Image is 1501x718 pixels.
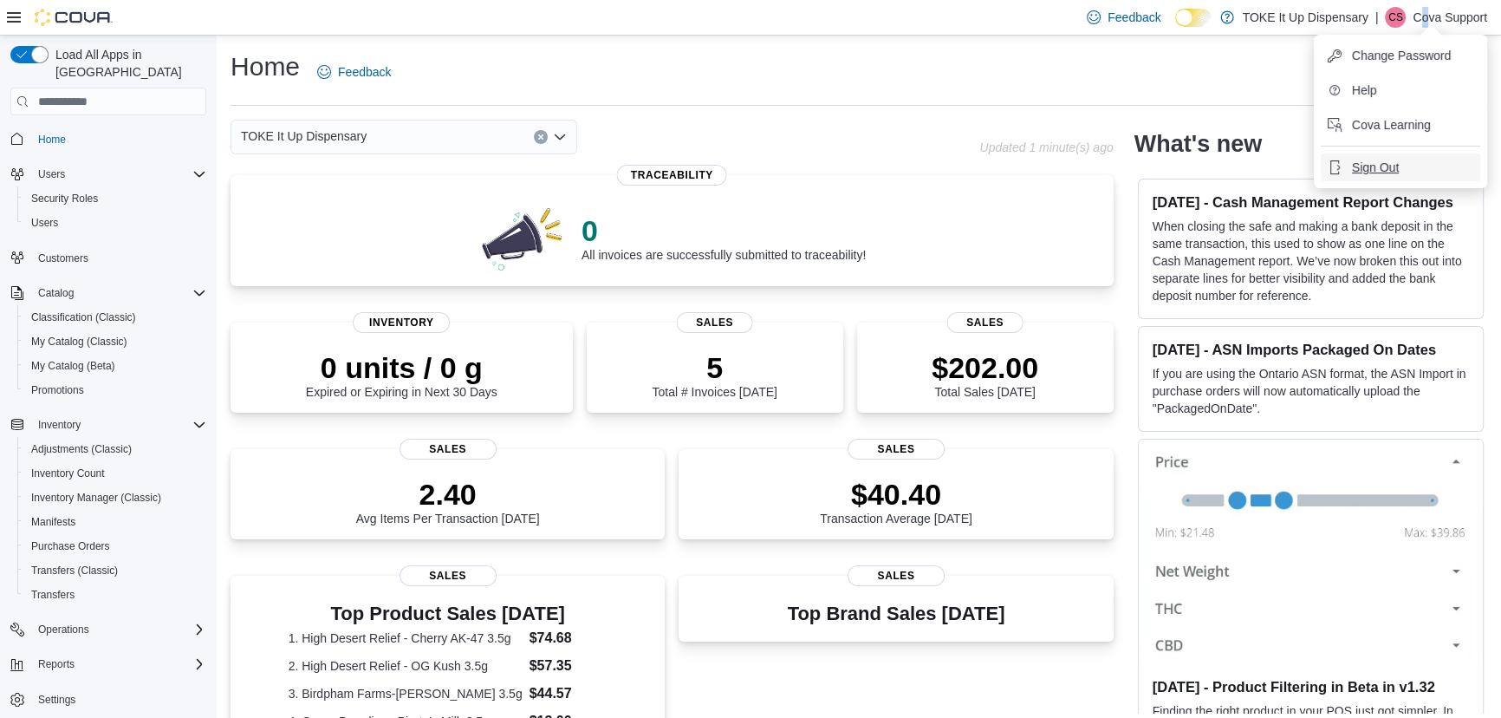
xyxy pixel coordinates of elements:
span: Traceability [617,165,727,186]
span: Inventory Manager (Classic) [24,487,206,508]
h3: [DATE] - Cash Management Report Changes [1153,193,1469,211]
span: Manifests [31,515,75,529]
h3: [DATE] - ASN Imports Packaged On Dates [1153,341,1469,358]
span: My Catalog (Beta) [24,356,206,376]
p: When closing the safe and making a bank deposit in the same transaction, this used to show as one... [1153,218,1469,304]
a: Security Roles [24,188,105,209]
span: Customers [31,247,206,269]
span: Operations [38,623,89,636]
span: Settings [38,693,75,707]
a: Feedback [310,55,398,89]
p: If you are using the Ontario ASN format, the ASN Import in purchase orders will now automatically... [1153,365,1469,417]
a: Adjustments (Classic) [24,439,139,460]
button: Customers [3,245,213,271]
input: Dark Mode [1175,9,1212,27]
button: Clear input [534,130,548,144]
span: Sales [400,439,497,460]
h3: Top Product Sales [DATE] [289,604,608,624]
span: My Catalog (Classic) [31,335,127,349]
span: Inventory [31,414,206,435]
button: Settings [3,687,213,712]
span: Security Roles [31,192,98,206]
a: My Catalog (Classic) [24,331,134,352]
button: Operations [3,617,213,642]
span: Sales [848,439,945,460]
span: Users [31,164,206,185]
span: CS [1388,7,1403,28]
h3: [DATE] - Product Filtering in Beta in v1.32 [1153,678,1469,695]
button: Purchase Orders [17,534,213,558]
a: Settings [31,689,82,710]
button: My Catalog (Classic) [17,330,213,354]
span: Dark Mode [1175,27,1176,28]
h1: Home [231,49,300,84]
a: Home [31,129,73,150]
button: Change Password [1321,42,1480,69]
span: Catalog [31,283,206,304]
span: Security Roles [24,188,206,209]
span: Inventory Count [24,463,206,484]
div: Total # Invoices [DATE] [652,350,776,399]
button: Promotions [17,378,213,402]
span: TOKE It Up Dispensary [241,126,367,147]
button: Classification (Classic) [17,305,213,330]
button: Transfers [17,583,213,607]
a: Promotions [24,380,91,401]
a: Manifests [24,512,82,532]
a: My Catalog (Beta) [24,356,122,376]
button: Users [17,211,213,235]
a: Purchase Orders [24,536,117,557]
button: Inventory [3,413,213,437]
button: Adjustments (Classic) [17,437,213,461]
div: Cova Support [1385,7,1406,28]
dt: 1. High Desert Relief - Cherry AK-47 3.5g [289,630,523,647]
span: Sales [946,312,1023,333]
span: Transfers [31,588,75,602]
button: Reports [31,654,81,675]
div: Total Sales [DATE] [932,350,1038,399]
button: Inventory Manager (Classic) [17,486,213,510]
a: Customers [31,248,95,269]
dd: $57.35 [530,656,608,676]
span: Feedback [1108,9,1160,26]
button: Catalog [31,283,81,304]
p: Updated 1 minute(s) ago [979,140,1113,154]
span: Purchase Orders [31,539,110,553]
button: Home [3,126,213,151]
button: Security Roles [17,186,213,211]
span: Settings [31,689,206,710]
span: Users [38,167,65,181]
a: Inventory Manager (Classic) [24,487,168,508]
span: Reports [31,654,206,675]
span: Promotions [31,383,84,397]
span: Adjustments (Classic) [24,439,206,460]
button: Cova Learning [1321,111,1480,139]
span: Sales [848,565,945,586]
p: 2.40 [356,477,540,512]
span: Operations [31,619,206,640]
span: Feedback [338,63,391,81]
button: Operations [31,619,96,640]
a: Transfers [24,584,81,605]
p: 0 units / 0 g [306,350,497,385]
span: Home [31,127,206,149]
dt: 2. High Desert Relief - OG Kush 3.5g [289,657,523,675]
span: Customers [38,251,88,265]
p: TOKE It Up Dispensary [1243,7,1368,28]
span: Purchase Orders [24,536,206,557]
span: Load All Apps in [GEOGRAPHIC_DATA] [49,46,206,81]
span: Inventory Count [31,467,105,480]
p: $202.00 [932,350,1038,385]
span: My Catalog (Classic) [24,331,206,352]
span: Promotions [24,380,206,401]
p: $40.40 [820,477,972,512]
button: Sign Out [1321,153,1480,181]
span: Sales [676,312,753,333]
div: Expired or Expiring in Next 30 Days [306,350,497,399]
a: Inventory Count [24,463,112,484]
p: 0 [582,213,866,248]
span: Inventory [353,312,450,333]
img: 0 [478,203,568,272]
button: Users [31,164,72,185]
span: Transfers (Classic) [31,564,118,578]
